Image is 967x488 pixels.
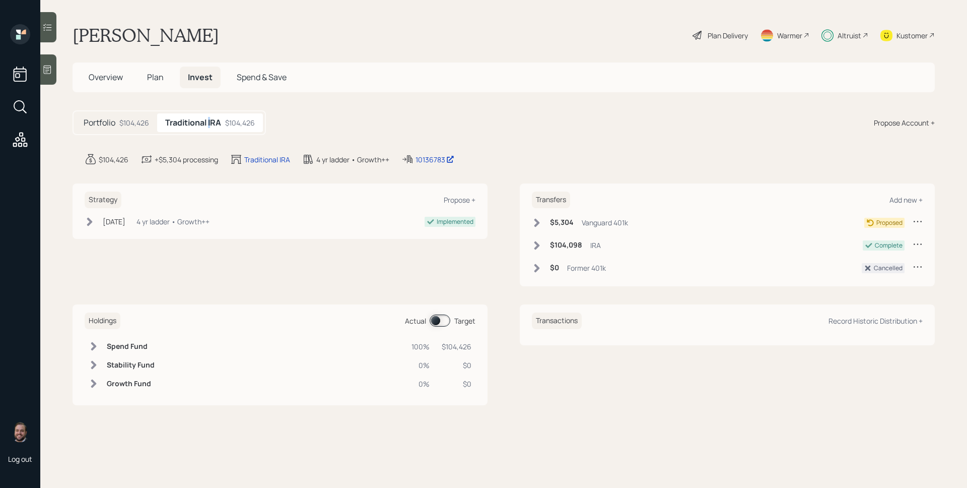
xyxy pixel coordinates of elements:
h5: Traditional IRA [165,118,221,128]
div: +$5,304 processing [155,154,218,165]
div: Target [454,316,475,326]
div: 0% [411,379,430,389]
div: $104,426 [99,154,128,165]
div: Propose Account + [874,117,935,128]
div: 4 yr ladder • Growth++ [316,154,389,165]
div: Implemented [437,217,473,226]
span: Overview [89,72,123,83]
div: Complete [875,241,903,250]
h1: [PERSON_NAME] [73,24,219,46]
h6: $5,304 [550,218,574,227]
div: Propose + [444,195,475,205]
h6: Holdings [85,313,120,329]
div: Traditional IRA [244,154,290,165]
div: 4 yr ladder • Growth++ [136,216,210,227]
div: Former 401k [567,263,606,273]
div: 100% [411,341,430,352]
div: $0 [442,379,471,389]
h6: Growth Fund [107,380,155,388]
h6: $104,098 [550,241,582,250]
div: IRA [590,240,601,251]
h6: $0 [550,264,559,272]
div: 0% [411,360,430,371]
div: Log out [8,454,32,464]
h6: Stability Fund [107,361,155,370]
img: james-distasi-headshot.png [10,422,30,442]
span: Plan [147,72,164,83]
h6: Strategy [85,192,121,208]
div: Actual [405,316,426,326]
div: [DATE] [103,216,125,227]
h6: Spend Fund [107,342,155,351]
div: $104,426 [225,117,255,128]
div: Cancelled [874,264,903,273]
h6: Transactions [532,313,582,329]
div: Altruist [838,30,861,41]
div: Record Historic Distribution + [828,316,923,326]
div: Vanguard 401k [582,217,628,228]
div: Add new + [889,195,923,205]
div: Proposed [876,218,903,227]
span: Invest [188,72,213,83]
span: Spend & Save [237,72,287,83]
h5: Portfolio [84,118,115,128]
div: $104,426 [442,341,471,352]
div: $0 [442,360,471,371]
div: Kustomer [896,30,928,41]
h6: Transfers [532,192,570,208]
div: Plan Delivery [708,30,748,41]
div: 10136783 [416,154,454,165]
div: $104,426 [119,117,149,128]
div: Warmer [777,30,802,41]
